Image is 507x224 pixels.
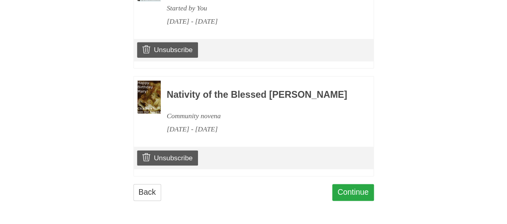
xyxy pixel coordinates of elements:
[137,81,161,113] img: Novena image
[332,184,374,200] a: Continue
[137,150,198,165] a: Unsubscribe
[137,42,198,57] a: Unsubscribe
[133,184,161,200] a: Back
[167,90,352,100] h3: Nativity of the Blessed [PERSON_NAME]
[167,2,352,15] div: Started by You
[167,109,352,123] div: Community novena
[167,15,352,28] div: [DATE] - [DATE]
[167,123,352,136] div: [DATE] - [DATE]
